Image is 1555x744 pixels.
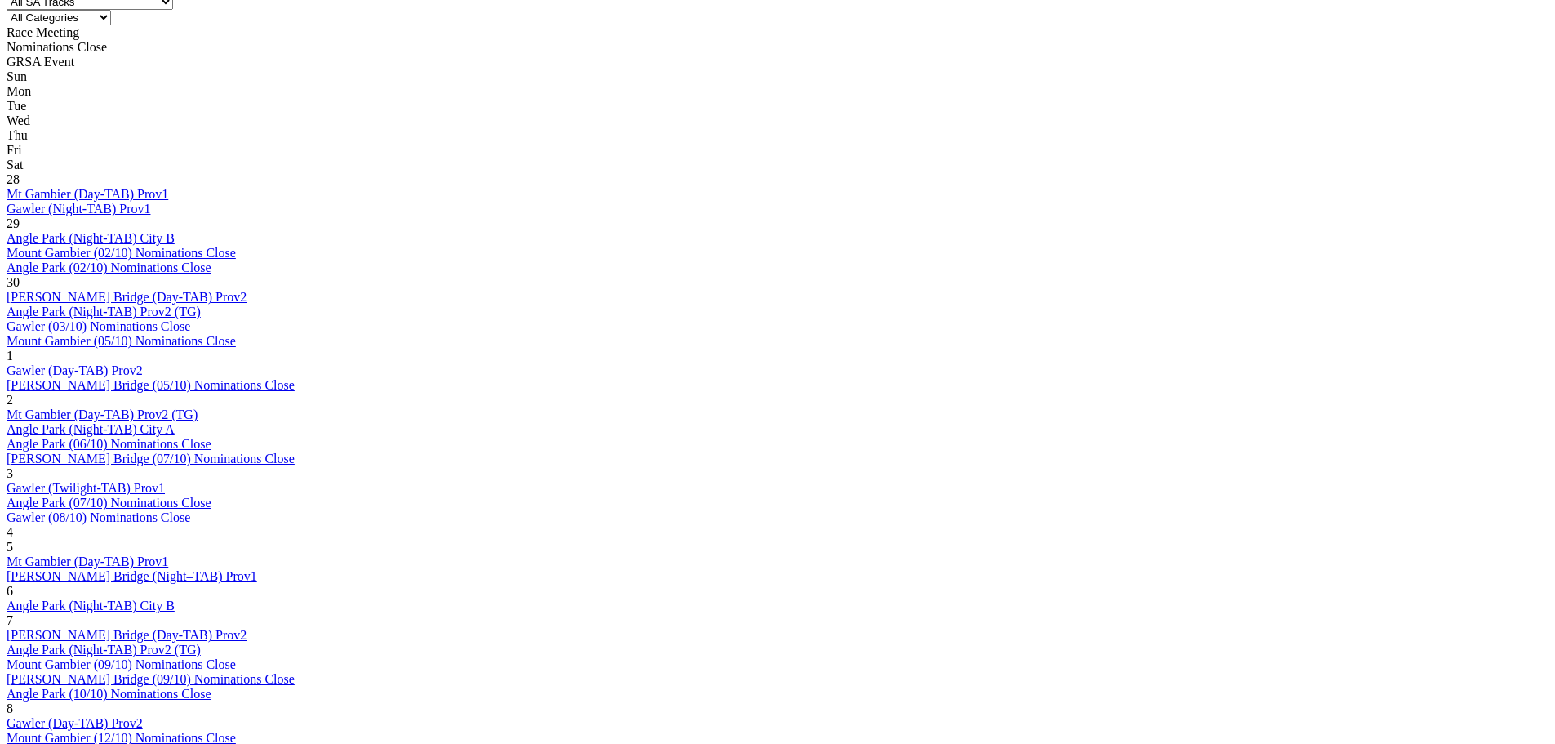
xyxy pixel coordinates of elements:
a: Gawler (08/10) Nominations Close [7,510,190,524]
span: 28 [7,172,20,186]
span: 30 [7,275,20,289]
span: 6 [7,584,13,598]
a: Mount Gambier (05/10) Nominations Close [7,334,236,348]
div: Mon [7,84,1548,99]
a: Mount Gambier (09/10) Nominations Close [7,657,236,671]
a: Mt Gambier (Day-TAB) Prov1 [7,555,168,568]
a: Gawler (Twilight-TAB) Prov1 [7,481,165,495]
span: 7 [7,613,13,627]
a: Angle Park (Night-TAB) City B [7,231,175,245]
a: [PERSON_NAME] Bridge (05/10) Nominations Close [7,378,295,392]
div: Wed [7,114,1548,128]
div: Sun [7,69,1548,84]
a: Mt Gambier (Day-TAB) Prov1 [7,187,168,201]
a: [PERSON_NAME] Bridge (Day-TAB) Prov2 [7,290,247,304]
span: 1 [7,349,13,363]
a: Angle Park (06/10) Nominations Close [7,437,211,451]
div: Fri [7,143,1548,158]
a: [PERSON_NAME] Bridge (09/10) Nominations Close [7,672,295,686]
span: 4 [7,525,13,539]
div: Race Meeting [7,25,1548,40]
a: Angle Park (Night-TAB) Prov2 (TG) [7,305,201,319]
a: Mount Gambier (02/10) Nominations Close [7,246,236,260]
a: Gawler (03/10) Nominations Close [7,319,190,333]
div: GRSA Event [7,55,1548,69]
a: Angle Park (07/10) Nominations Close [7,496,211,510]
div: Nominations Close [7,40,1548,55]
a: Mt Gambier (Day-TAB) Prov2 (TG) [7,408,198,421]
a: Angle Park (Night-TAB) City A [7,422,175,436]
div: Sat [7,158,1548,172]
a: Gawler (Day-TAB) Prov2 [7,363,143,377]
a: Angle Park (02/10) Nominations Close [7,261,211,274]
a: [PERSON_NAME] Bridge (Night–TAB) Prov1 [7,569,257,583]
div: Thu [7,128,1548,143]
a: [PERSON_NAME] Bridge (07/10) Nominations Close [7,452,295,466]
span: 8 [7,702,13,715]
a: Angle Park (Night-TAB) Prov2 (TG) [7,643,201,657]
span: 29 [7,216,20,230]
a: [PERSON_NAME] Bridge (Day-TAB) Prov2 [7,628,247,642]
span: 5 [7,540,13,554]
a: Gawler (Night-TAB) Prov1 [7,202,150,216]
div: Tue [7,99,1548,114]
span: 3 [7,466,13,480]
a: Angle Park (Night-TAB) City B [7,599,175,613]
span: 2 [7,393,13,407]
a: Gawler (Day-TAB) Prov2 [7,716,143,730]
a: Angle Park (10/10) Nominations Close [7,687,211,701]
